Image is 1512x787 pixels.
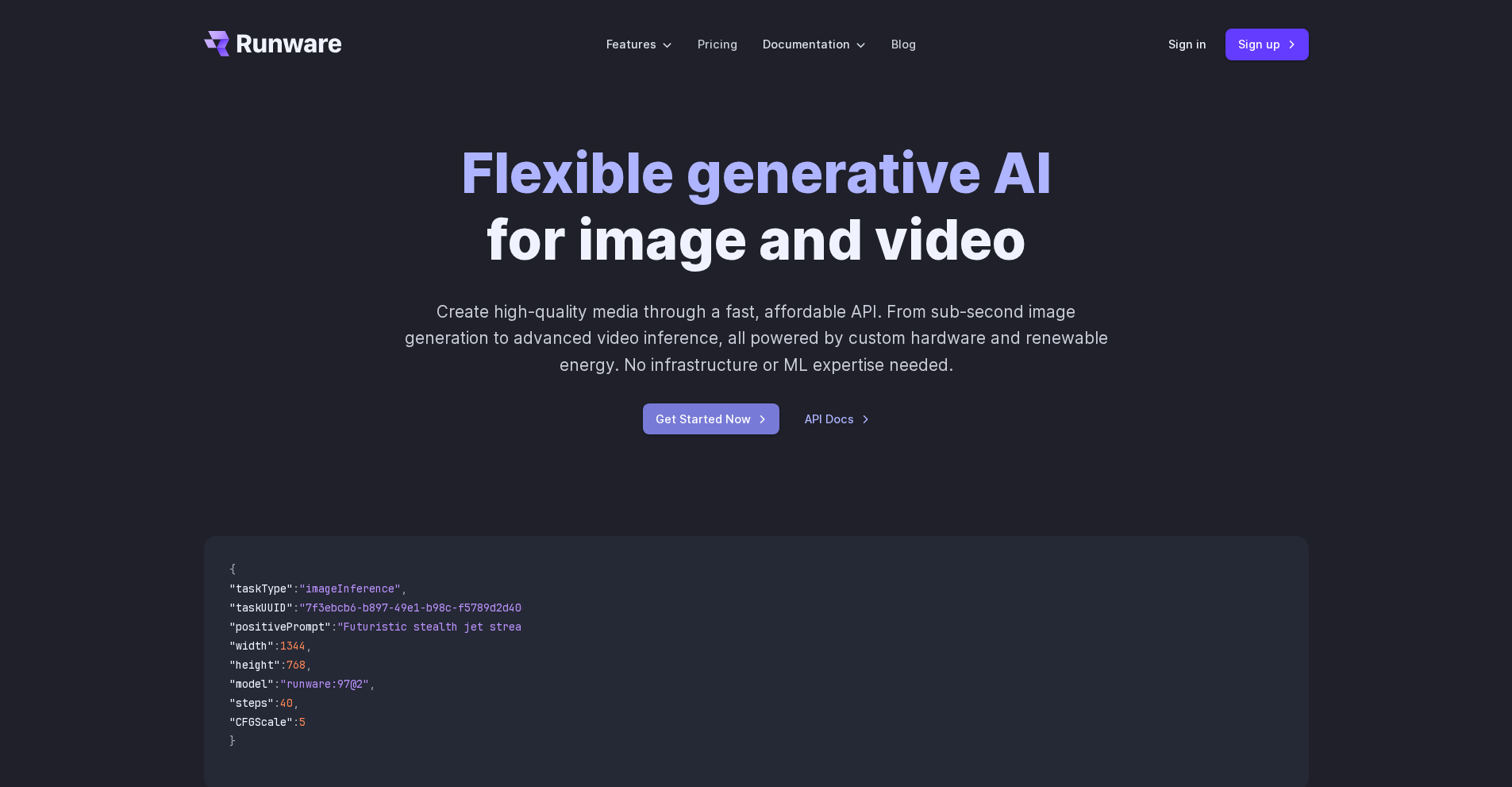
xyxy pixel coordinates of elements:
[461,140,1052,273] h1: for image and video
[1168,35,1206,53] a: Sign in
[299,600,541,615] span: "7f3ebcb6-b897-49e1-b98c-f5789d2d40d7"
[891,35,916,53] a: Blog
[402,299,1110,378] p: Create high-quality media through a fast, affordable API. From sub-second image generation to adv...
[293,715,299,729] span: :
[229,658,280,672] span: "height"
[306,638,312,653] span: ,
[274,677,280,691] span: :
[229,619,331,634] span: "positivePrompt"
[280,638,306,653] span: 1344
[293,581,299,596] span: :
[369,677,375,691] span: ,
[401,581,407,596] span: ,
[763,35,866,53] label: Documentation
[606,35,672,53] label: Features
[274,638,280,653] span: :
[1225,29,1309,60] a: Sign up
[229,638,274,653] span: "width"
[229,562,236,577] span: {
[229,677,274,691] span: "model"
[229,696,274,710] span: "steps"
[280,677,369,691] span: "runware:97@2"
[229,715,293,729] span: "CFGScale"
[643,403,779,434] a: Get Started Now
[287,658,306,672] span: 768
[337,619,915,634] span: "Futuristic stealth jet streaking through a neon-lit cityscape with glowing purple exhaust"
[293,696,299,710] span: ,
[299,581,401,596] span: "imageInference"
[698,35,737,53] a: Pricing
[461,139,1052,206] strong: Flexible generative AI
[229,600,293,615] span: "taskUUID"
[805,410,870,428] a: API Docs
[293,600,299,615] span: :
[229,581,293,596] span: "taskType"
[229,734,236,748] span: }
[306,658,312,672] span: ,
[280,658,287,672] span: :
[274,696,280,710] span: :
[280,696,293,710] span: 40
[204,31,342,56] a: Go to /
[299,715,306,729] span: 5
[331,619,337,634] span: :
